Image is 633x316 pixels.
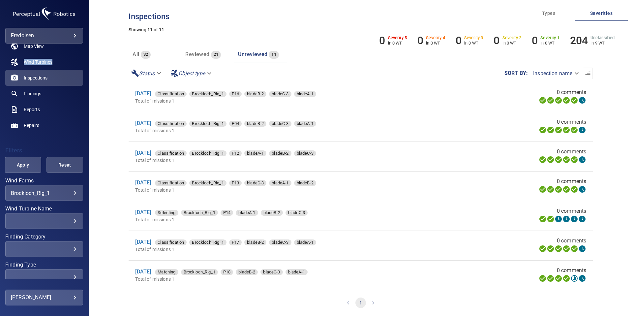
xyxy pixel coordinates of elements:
span: Classification [155,91,187,97]
h6: Severity 4 [426,36,445,40]
span: Reset [55,161,75,169]
div: bladeB-2 [244,239,266,245]
h6: 0 [379,34,385,47]
span: Map View [24,43,44,49]
label: Wind Turbine Name [5,206,83,211]
svg: Uploading 100% [539,156,547,164]
svg: Selecting 100% [555,156,562,164]
svg: Data Formatted 100% [547,96,555,104]
svg: ML Processing 0% [562,215,570,223]
span: Classification [155,180,187,186]
span: 0 comments [557,237,587,245]
div: P14 [221,210,233,216]
div: [PERSON_NAME] [11,292,77,303]
label: Finding Type [5,262,83,268]
span: 32 [141,51,151,58]
svg: Classification 0% [578,215,586,223]
span: bladeC-3 [269,239,291,246]
span: P17 [229,239,242,246]
svg: Data Formatted 100% [547,156,555,164]
svg: Data Formatted 100% [547,215,555,223]
span: Types [526,9,571,17]
span: bladeA-1 [286,269,308,275]
div: Classification [155,150,187,156]
div: bladeB-2 [244,91,266,97]
span: bladeA-1 [244,150,266,157]
div: Wind Turbine Name [5,213,83,229]
h6: 0 [456,34,462,47]
div: fredolsen [5,28,83,44]
svg: Classification 0% [578,126,586,134]
h6: Severity 1 [540,36,559,40]
li: Severity 1 [532,34,559,47]
svg: Uploading 100% [539,215,547,223]
div: Brockloch_Rig_1 [181,269,218,275]
div: P12 [229,150,242,156]
svg: Selecting 100% [555,96,562,104]
div: Finding Category [5,241,83,257]
svg: Classification 0% [578,245,586,253]
span: P14 [221,209,233,216]
svg: Classification 0% [578,96,586,104]
div: bladeC-3 [269,91,291,97]
button: Apply [5,157,41,173]
span: Findings [24,90,41,97]
span: 0 comments [557,207,587,215]
a: [DATE] [135,209,151,215]
div: Matching [155,269,178,275]
div: bladeB-2 [269,150,291,156]
a: repairs noActive [5,117,83,133]
span: Severities [579,9,624,17]
p: in 0 WT [502,41,522,46]
svg: Uploading 100% [539,245,547,253]
span: bladeB-2 [244,120,266,127]
div: Classification [155,239,187,245]
span: Unreviewed [238,51,267,57]
span: 0 comments [557,148,587,156]
span: Apply [13,161,33,169]
span: 0 comments [557,118,587,126]
svg: Matching 100% [570,185,578,193]
li: Severity 3 [456,34,483,47]
li: Severity 5 [379,34,407,47]
div: Brockloch_Rig_1 [189,180,226,186]
svg: Matching 16% [570,274,578,282]
span: Classification [155,120,187,127]
button: Sort list from oldest to newest [583,68,593,79]
div: Wind Farms [5,185,83,201]
svg: ML Processing 100% [562,185,570,193]
div: Status [129,68,165,79]
label: Finding Category [5,234,83,239]
svg: Selecting 100% [555,126,562,134]
button: Reset [46,157,83,173]
a: findings noActive [5,86,83,102]
em: Object type [178,70,205,77]
div: P04 [229,121,242,127]
span: P04 [229,120,242,127]
svg: Uploading 100% [539,185,547,193]
span: bladeA-1 [269,180,291,186]
div: bladeC-3 [269,121,291,127]
svg: Uploading 100% [539,274,547,282]
h6: 0 [494,34,499,47]
em: Status [139,70,155,77]
span: bladeB-2 [294,180,316,186]
svg: Classification 0% [578,185,586,193]
h6: Unclassified [590,36,615,40]
div: P13 [229,180,242,186]
a: [DATE] [135,150,151,156]
span: P18 [221,269,233,275]
a: [DATE] [135,120,151,126]
span: bladeA-1 [294,91,316,97]
div: Brockloch_Rig_1 [181,210,218,216]
label: Sort by : [504,71,528,76]
h6: Severity 2 [502,36,522,40]
span: bladeA-1 [236,209,258,216]
span: bladeB-2 [269,150,291,157]
span: 21 [211,51,221,58]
